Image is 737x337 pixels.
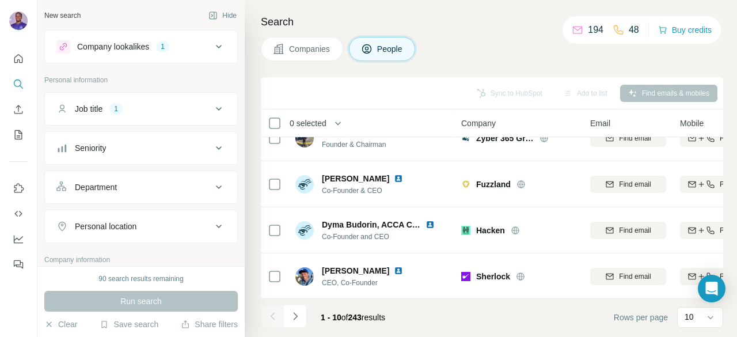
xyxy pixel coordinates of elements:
span: People [377,43,404,55]
button: Seniority [45,134,237,162]
span: Fuzzland [476,179,511,190]
span: Founder & Chairman [322,139,417,150]
img: Avatar [9,12,28,30]
button: Enrich CSV [9,99,28,120]
span: Find email [619,225,651,236]
img: LinkedIn logo [394,266,403,275]
div: Job title [75,103,102,115]
span: Company [461,118,496,129]
p: Personal information [44,75,238,85]
span: Co-Founder & CEO [322,185,417,196]
div: New search [44,10,81,21]
img: Avatar [295,129,314,147]
button: Quick start [9,48,28,69]
button: Buy credits [658,22,712,38]
div: 90 search results remaining [98,274,183,284]
img: Logo of Fuzzland [461,180,470,189]
p: 10 [685,311,694,323]
p: 48 [629,23,639,37]
span: Companies [289,43,331,55]
span: 0 selected [290,118,326,129]
img: LinkedIn logo [394,174,403,183]
img: Logo of Zyber 365 Group [461,134,470,143]
p: 194 [588,23,603,37]
button: Department [45,173,237,201]
div: 1 [109,104,123,114]
span: Find email [619,179,651,190]
div: Seniority [75,142,106,154]
button: Company lookalikes1 [45,33,237,60]
img: Logo of Hacken [461,226,470,235]
button: Find email [590,268,666,285]
span: Find email [619,271,651,282]
button: Find email [590,176,666,193]
button: Feedback [9,254,28,275]
img: Logo of Sherlock [461,272,470,281]
div: Company lookalikes [77,41,149,52]
button: My lists [9,124,28,145]
button: Search [9,74,28,94]
div: Open Intercom Messenger [698,275,725,302]
span: [PERSON_NAME] [322,265,389,277]
span: Hacken [476,225,505,236]
div: Department [75,181,117,193]
span: Co-Founder and CEO [322,232,449,242]
div: 1 [156,41,169,52]
button: Save search [100,319,158,330]
span: 1 - 10 [321,313,341,322]
button: Navigate to next page [284,305,307,328]
img: LinkedIn logo [426,220,435,229]
button: Use Surfe API [9,203,28,224]
span: results [321,313,385,322]
span: 243 [348,313,362,322]
button: Find email [590,130,666,147]
button: Dashboard [9,229,28,249]
span: Email [590,118,610,129]
span: Sherlock [476,271,510,282]
button: Clear [44,319,77,330]
span: Dyma Budorin, ACCA CCSSA [322,220,435,229]
span: Find email [619,133,651,143]
button: Hide [200,7,245,24]
button: Job title1 [45,95,237,123]
span: Zyber 365 Group [476,132,534,144]
h4: Search [261,14,723,30]
span: [PERSON_NAME] [322,173,389,184]
p: Company information [44,255,238,265]
span: Rows per page [614,312,668,323]
button: Find email [590,222,666,239]
div: Personal location [75,221,136,232]
span: Mobile [680,118,704,129]
button: Use Surfe on LinkedIn [9,178,28,199]
img: Avatar [295,221,314,240]
button: Share filters [181,319,238,330]
button: Personal location [45,213,237,240]
span: of [341,313,348,322]
span: CEO, Co-Founder [322,278,417,288]
img: Avatar [295,267,314,286]
img: Avatar [295,175,314,194]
